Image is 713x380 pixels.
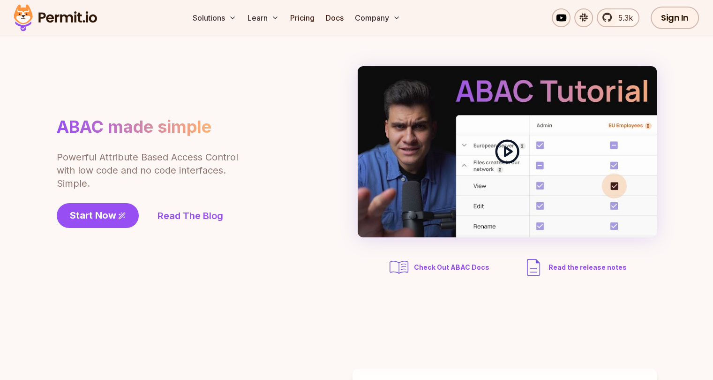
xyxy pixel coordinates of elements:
[322,8,347,27] a: Docs
[548,263,627,272] span: Read the release notes
[351,8,404,27] button: Company
[57,151,240,190] p: Powerful Attribute Based Access Control with low code and no code interfaces. Simple.
[388,256,410,279] img: abac docs
[613,12,633,23] span: 5.3k
[651,7,699,29] a: Sign In
[158,209,223,222] a: Read The Blog
[597,8,639,27] a: 5.3k
[9,2,101,34] img: Permit logo
[244,8,283,27] button: Learn
[522,256,627,279] a: Read the release notes
[286,8,318,27] a: Pricing
[57,203,139,228] a: Start Now
[388,256,492,279] a: Check Out ABAC Docs
[414,263,489,272] span: Check Out ABAC Docs
[57,116,211,137] h1: ABAC made simple
[70,209,116,222] span: Start Now
[522,256,545,279] img: description
[189,8,240,27] button: Solutions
